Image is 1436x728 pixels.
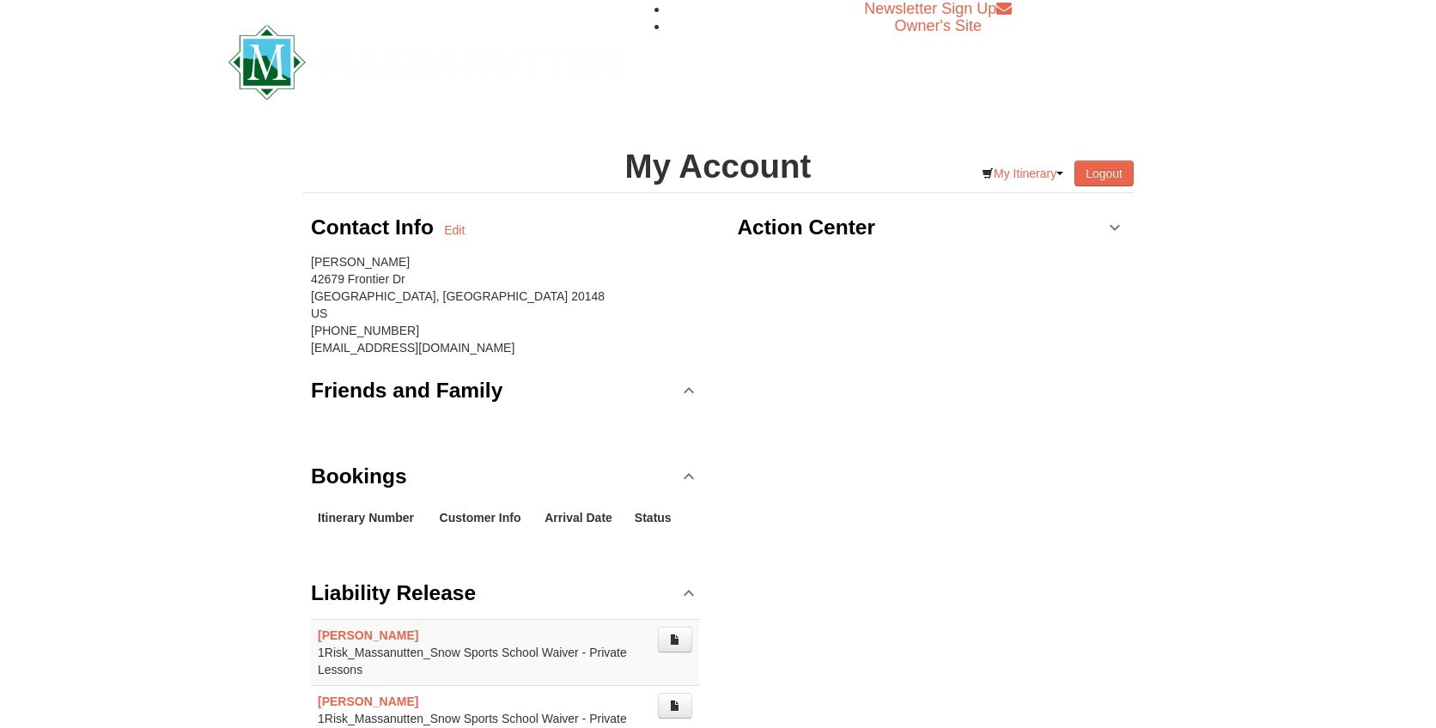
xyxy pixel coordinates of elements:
a: [PERSON_NAME] [318,628,418,642]
th: Status [628,502,684,533]
div: [PERSON_NAME] 42679 Frontier Dr [GEOGRAPHIC_DATA], [GEOGRAPHIC_DATA] 20148 US [PHONE_NUMBER] [EMA... [311,253,699,356]
th: Itinerary Number [311,502,433,533]
h3: Contact Info [311,210,444,245]
h3: Bookings [311,459,407,494]
a: Liability Release [311,567,699,619]
a: Action Center [737,202,1125,253]
button: Logout [1074,161,1134,186]
a: Owner's Site [895,17,982,34]
img: Massanutten Resort Logo [228,25,622,100]
h1: My Account [302,149,1134,184]
a: My Itinerary [971,161,1074,186]
a: [PERSON_NAME] [318,695,418,708]
a: Bookings [311,451,699,502]
h3: Liability Release [311,576,476,610]
a: Friends and Family [311,365,699,416]
th: Arrival Date [538,502,628,533]
a: Massanutten Resort [228,39,622,80]
th: Customer Info [433,502,538,533]
td: 1Risk_Massanutten_Snow Sports School Waiver - Private Lessons [311,620,651,686]
a: Edit [444,221,465,239]
h3: Friends and Family [311,373,502,408]
h3: Action Center [737,210,875,245]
